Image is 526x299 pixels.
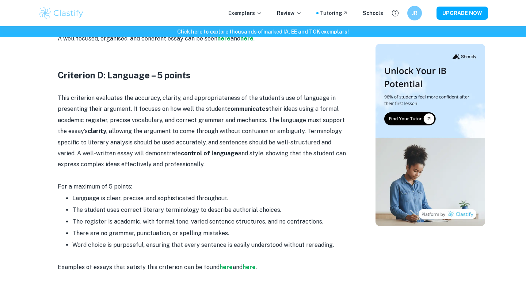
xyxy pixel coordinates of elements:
[407,6,422,20] button: JR
[58,181,350,192] p: For a maximum of 5 points:
[58,262,350,273] p: Examples of essays that satisfy this criterion can be found and .
[437,7,488,20] button: UPGRADE NOW
[58,93,350,170] p: This criterion evaluates the accuracy, clarity, and appropriateness of the student’s use of langu...
[58,33,350,44] p: A well focused, organised, and coherent essay can be seen and .
[376,44,485,226] img: Thumbnail
[227,105,269,112] strong: communicates
[320,9,348,17] a: Tutoring
[277,9,302,17] p: Review
[58,69,350,82] h3: Criterion D: Language – 5 points
[38,6,84,20] img: Clastify logo
[411,9,419,17] h6: JR
[72,228,350,239] li: There are no grammar, punctuation, or spelling mistakes.
[181,150,238,157] strong: control of language
[363,9,383,17] a: Schools
[240,35,254,42] a: here
[228,9,262,17] p: Exemplars
[389,7,401,19] button: Help and Feedback
[243,264,256,271] a: here
[88,128,106,135] strong: clarity
[72,216,350,228] li: The register is academic, with formal tone, varied sentence structures, and no contractions.
[220,264,233,271] a: here
[217,35,230,42] a: here
[1,28,525,36] h6: Click here to explore thousands of marked IA, EE and TOK exemplars !
[72,193,350,204] li: Language is clear, precise, and sophisticated throughout.
[72,239,350,251] li: Word choice is purposeful, ensuring that every sentence is easily understood without rereading.
[72,204,350,216] li: The student uses correct literary terminology to describe authorial choices.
